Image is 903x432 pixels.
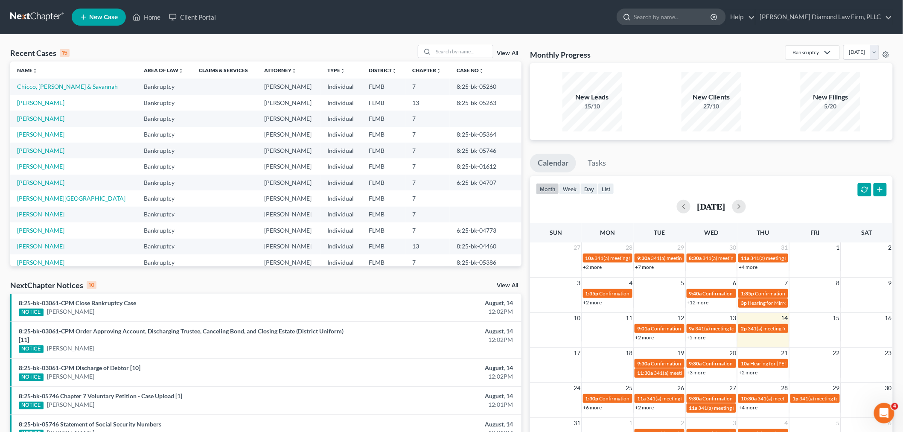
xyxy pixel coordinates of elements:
span: 10:30a [741,395,757,402]
td: 8:25-bk-05364 [450,127,521,143]
td: Bankruptcy [137,190,192,206]
span: 19 [677,348,685,358]
span: 23 [884,348,893,358]
div: 5/20 [801,102,860,111]
td: 8:25-bk-05263 [450,95,521,111]
span: 1 [836,242,841,253]
span: Confirmation Hearing for [PERSON_NAME] [703,290,801,297]
a: +3 more [687,369,706,376]
a: 8:25-bk-05746 Statement of Social Security Numbers [19,420,161,428]
a: Chicco, [PERSON_NAME] & Savannah [17,83,118,90]
a: [PERSON_NAME] [17,147,64,154]
span: 28 [625,242,633,253]
span: 20 [728,348,737,358]
a: +5 more [687,334,706,341]
a: Client Portal [165,9,220,25]
span: 9:30a [689,360,702,367]
td: 7 [405,127,450,143]
a: [PERSON_NAME] [17,179,64,186]
span: 29 [832,383,841,393]
span: 10 [573,313,582,323]
span: Thu [757,229,769,236]
td: 8:25-bk-04460 [450,239,521,254]
td: 7 [405,222,450,238]
span: 24 [573,383,582,393]
div: 15 [60,49,70,57]
span: 29 [677,242,685,253]
td: 7 [405,207,450,222]
td: 7 [405,175,450,190]
span: 341(a) meeting for Forest [PERSON_NAME] II & [PERSON_NAME] [595,255,742,261]
span: 18 [625,348,633,358]
td: Bankruptcy [137,222,192,238]
td: FLMB [362,111,406,126]
a: +2 more [635,404,654,411]
td: [PERSON_NAME] [257,143,320,158]
td: Bankruptcy [137,175,192,190]
span: 8 [836,278,841,288]
span: 27 [573,242,582,253]
td: FLMB [362,190,406,206]
a: [PERSON_NAME][GEOGRAPHIC_DATA] [17,195,125,202]
a: Calendar [530,154,576,172]
td: Individual [320,158,362,174]
span: 30 [728,242,737,253]
th: Claims & Services [192,61,257,79]
a: View All [497,283,518,289]
a: Attorneyunfold_more [264,67,297,73]
div: August, 14 [354,364,513,372]
td: Bankruptcy [137,254,192,270]
span: 14 [781,313,789,323]
span: Confirmation Hearing for [PERSON_NAME] [755,290,853,297]
h3: Monthly Progress [530,50,591,60]
a: [PERSON_NAME] [17,163,64,170]
span: 11a [637,395,646,402]
td: Individual [320,222,362,238]
span: Confirmation hearing for [PERSON_NAME] [600,395,696,402]
td: FLMB [362,158,406,174]
span: 11a [741,255,749,261]
a: Area of Lawunfold_more [144,67,184,73]
i: unfold_more [392,68,397,73]
span: 3p [741,300,747,306]
a: [PERSON_NAME] [17,227,64,234]
span: 3 [732,418,737,428]
td: FLMB [362,143,406,158]
div: 15/10 [562,102,622,111]
span: 9:30a [637,360,650,367]
span: 11:30a [637,370,653,376]
span: 21 [781,348,789,358]
div: August, 14 [354,327,513,336]
td: 7 [405,111,450,126]
a: +4 more [739,264,757,270]
a: [PERSON_NAME] [17,99,64,106]
div: August, 14 [354,420,513,429]
span: 1:35p [741,290,754,297]
td: [PERSON_NAME] [257,254,320,270]
i: unfold_more [32,68,38,73]
a: [PERSON_NAME] [47,372,94,381]
td: 7 [405,158,450,174]
td: FLMB [362,239,406,254]
a: Case Nounfold_more [457,67,484,73]
a: +7 more [635,264,654,270]
a: Districtunfold_more [369,67,397,73]
span: Sat [862,229,872,236]
i: unfold_more [436,68,441,73]
td: FLMB [362,175,406,190]
td: [PERSON_NAME] [257,207,320,222]
span: 4 [784,418,789,428]
span: 10a [585,255,594,261]
td: FLMB [362,95,406,111]
td: 7 [405,143,450,158]
span: Mon [600,229,615,236]
td: [PERSON_NAME] [257,190,320,206]
h2: [DATE] [697,202,725,211]
td: FLMB [362,127,406,143]
div: NOTICE [19,374,44,381]
a: 8:25-bk-03061-CPM Order Approving Account, Discharging Trustee, Canceling Bond, and Closing Estat... [19,327,344,343]
span: 341(a) meeting for [PERSON_NAME] [699,405,781,411]
td: Individual [320,239,362,254]
td: Individual [320,143,362,158]
td: [PERSON_NAME] [257,239,320,254]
